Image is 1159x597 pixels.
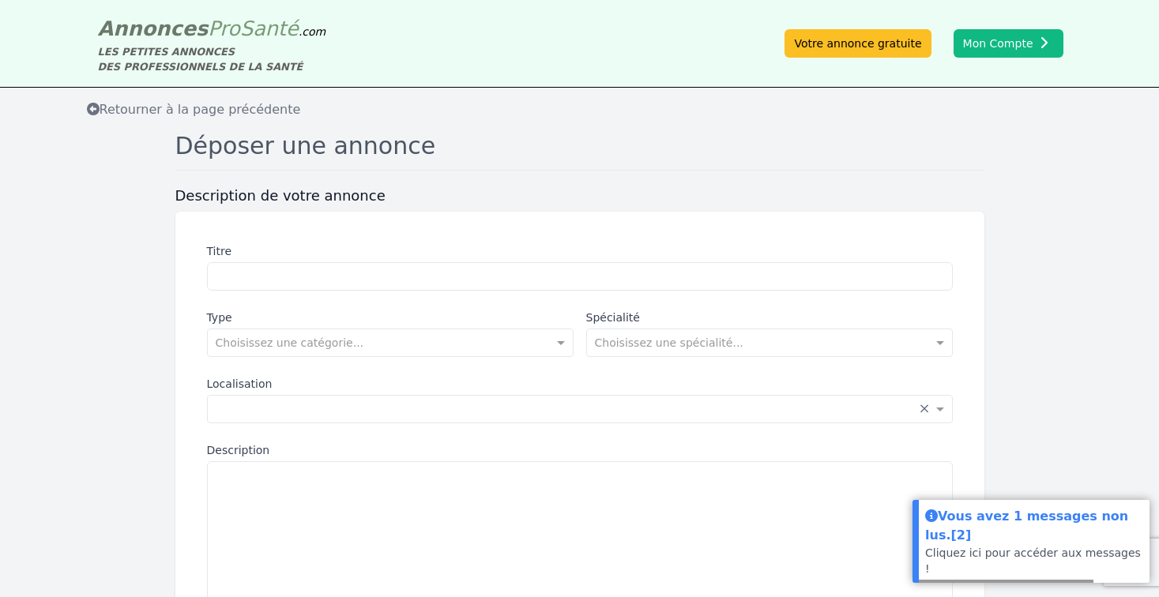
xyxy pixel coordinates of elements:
span: Pro [208,17,240,40]
i: Retourner à la liste [87,103,100,115]
span: Clear all [919,401,932,417]
h3: Description de votre annonce [175,186,984,205]
a: Votre annonce gratuite [785,29,931,58]
a: AnnoncesProSanté.com [98,17,326,40]
h1: Déposer une annonce [175,132,984,171]
label: Localisation [207,376,953,392]
span: .com [299,25,325,38]
div: LES PETITES ANNONCES DES PROFESSIONNELS DE LA SANTÉ [98,44,326,74]
span: Santé [240,17,299,40]
label: Type [207,310,574,325]
button: Mon Compte [954,29,1063,58]
span: Annonces [98,17,209,40]
span: Retourner à la page précédente [87,102,301,117]
a: Cliquez ici pour accéder aux messages ! [925,546,1141,575]
label: Titre [207,243,953,259]
label: Description [207,442,953,458]
label: Spécialité [586,310,953,325]
div: Vous avez 1 messages non lus. [925,506,1143,545]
